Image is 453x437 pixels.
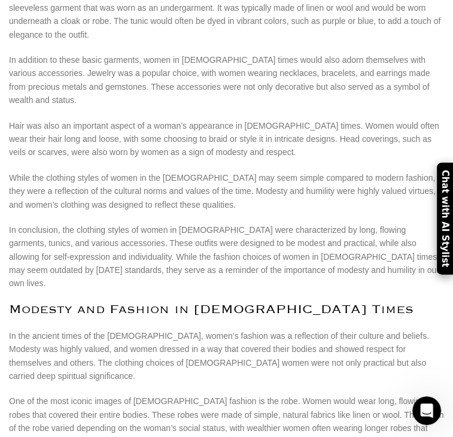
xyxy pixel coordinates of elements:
h2: Modesty and Fashion in [DEMOGRAPHIC_DATA] Times [9,302,444,317]
p: In addition to these basic garments, women in [DEMOGRAPHIC_DATA] times would also adorn themselve... [9,53,444,107]
p: In the ancient times of the [DEMOGRAPHIC_DATA], women’s fashion was a reflection of their culture... [9,329,444,383]
p: In conclusion, the clothing styles of women in [DEMOGRAPHIC_DATA] were characterized by long, flo... [9,223,444,290]
iframe: Intercom live chat [412,396,441,425]
p: While the clothing styles of women in the [DEMOGRAPHIC_DATA] may seem simple compared to modern f... [9,171,444,211]
p: Hair was also an important aspect of a woman’s appearance in [DEMOGRAPHIC_DATA] times. Women woul... [9,119,444,159]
